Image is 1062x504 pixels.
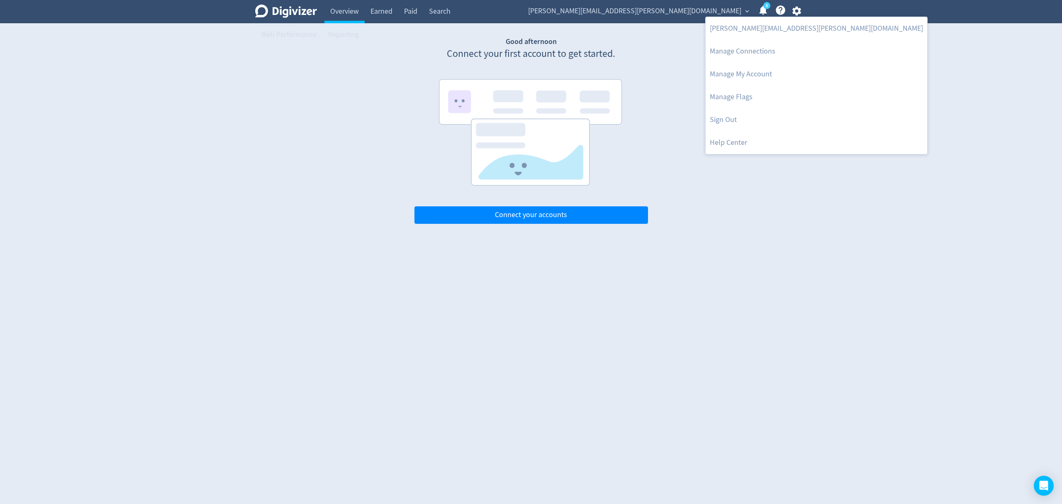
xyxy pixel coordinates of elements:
div: Open Intercom Messenger [1034,476,1054,496]
a: Manage My Account [706,63,927,86]
a: Manage Flags [706,86,927,108]
a: [PERSON_NAME][EMAIL_ADDRESS][PERSON_NAME][DOMAIN_NAME] [706,17,927,40]
a: Log out [706,108,927,131]
a: Help Center [706,131,927,154]
a: Manage Connections [706,40,927,63]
